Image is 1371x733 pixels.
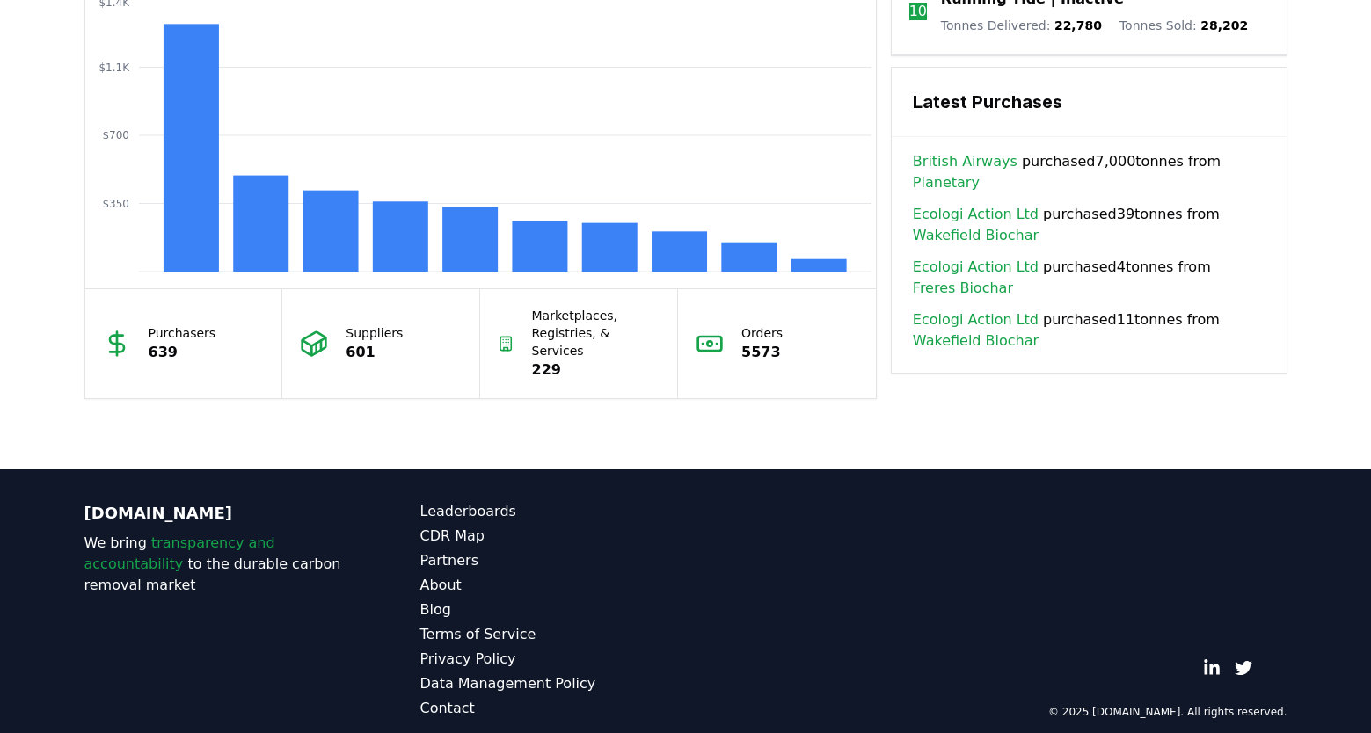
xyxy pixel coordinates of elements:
[420,501,686,522] a: Leaderboards
[913,330,1039,352] a: Wakefield Biochar
[346,342,403,363] p: 601
[913,257,1039,278] a: Ecologi Action Ltd
[913,278,1013,299] a: Freres Biochar
[98,62,130,74] tspan: $1.1K
[1200,18,1248,33] span: 28,202
[1235,659,1252,677] a: Twitter
[420,550,686,571] a: Partners
[420,649,686,670] a: Privacy Policy
[346,324,403,342] p: Suppliers
[102,198,129,210] tspan: $350
[420,673,686,694] a: Data Management Policy
[420,698,686,719] a: Contact
[913,151,1265,193] span: purchased 7,000 tonnes from
[149,342,216,363] p: 639
[913,89,1265,115] h3: Latest Purchases
[420,624,686,645] a: Terms of Service
[1048,705,1287,719] p: © 2025 [DOMAIN_NAME]. All rights reserved.
[913,309,1265,352] span: purchased 11 tonnes from
[420,599,686,621] a: Blog
[913,257,1265,299] span: purchased 4 tonnes from
[913,151,1017,172] a: British Airways
[913,309,1039,330] a: Ecologi Action Ltd
[532,359,660,381] p: 229
[913,172,980,193] a: Planetary
[102,129,129,142] tspan: $700
[1203,659,1221,677] a: LinkedIn
[420,526,686,547] a: CDR Map
[420,575,686,596] a: About
[941,17,1102,34] p: Tonnes Delivered :
[84,501,350,526] p: [DOMAIN_NAME]
[84,533,350,596] p: We bring to the durable carbon removal market
[149,324,216,342] p: Purchasers
[909,1,927,22] p: 10
[913,204,1265,246] span: purchased 39 tonnes from
[1119,17,1248,34] p: Tonnes Sold :
[913,204,1039,225] a: Ecologi Action Ltd
[913,225,1039,246] a: Wakefield Biochar
[532,307,660,359] p: Marketplaces, Registries, & Services
[1054,18,1102,33] span: 22,780
[741,342,783,363] p: 5573
[84,534,275,572] span: transparency and accountability
[741,324,783,342] p: Orders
